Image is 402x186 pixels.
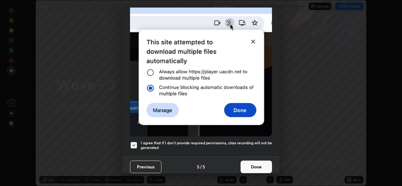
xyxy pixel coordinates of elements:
[241,161,272,173] button: Done
[200,163,202,170] h4: /
[203,163,205,170] h4: 5
[141,141,272,150] h5: I agree that if I don't provide required permissions, class recording will not be generated
[130,161,161,173] button: Previous
[197,163,199,170] h4: 5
